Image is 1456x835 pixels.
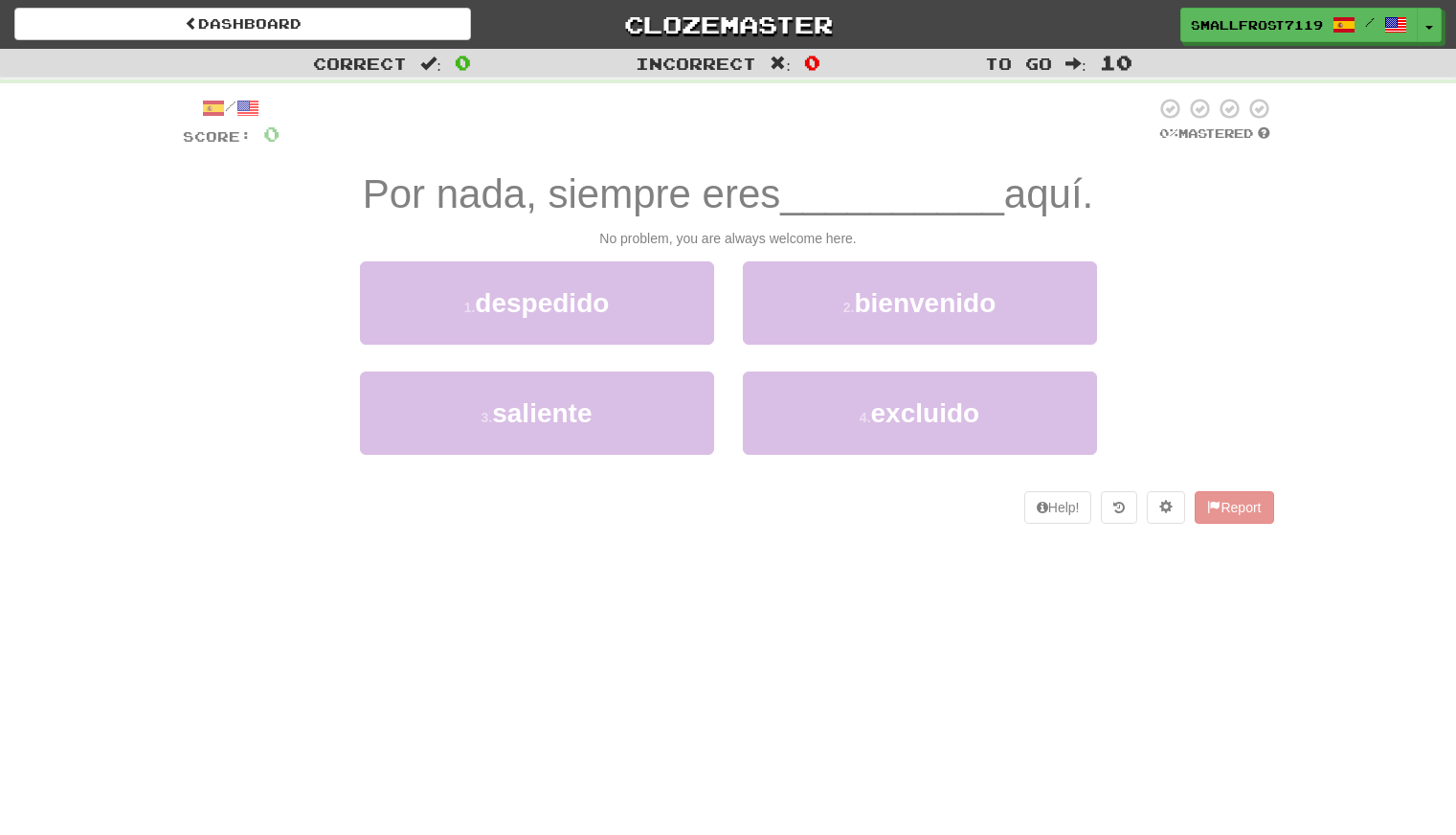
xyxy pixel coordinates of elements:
button: Round history (alt+y) [1101,491,1137,524]
span: SmallFrost7119 [1191,16,1323,34]
button: 2.bienvenido [743,261,1097,345]
span: To go [985,54,1052,73]
span: Por nada, siempre eres [363,171,781,216]
span: despedido [475,288,609,318]
span: saliente [492,398,592,428]
small: 3 . [482,410,493,425]
span: 0 [263,122,280,146]
span: 0 [804,51,820,74]
span: Score: [183,128,252,145]
span: __________ [780,171,1004,216]
span: : [1065,56,1086,72]
a: SmallFrost7119 / [1180,8,1418,42]
small: 2 . [843,300,855,315]
button: 4.excluido [743,372,1097,455]
small: 4 . [860,410,871,425]
div: No problem, you are always welcome here. [183,229,1274,248]
span: excluido [871,398,980,428]
span: Correct [313,54,407,73]
button: 3.saliente [360,372,714,455]
span: 0 % [1159,125,1178,141]
small: 1 . [464,300,476,315]
a: Clozemaster [500,8,956,41]
button: Report [1195,491,1273,524]
span: aquí. [1004,171,1093,216]
button: 1.despedido [360,261,714,345]
span: / [1365,15,1375,29]
div: / [183,97,280,121]
span: bienvenido [854,288,996,318]
button: Help! [1024,491,1092,524]
span: : [420,56,441,72]
a: Dashboard [14,8,471,40]
span: : [770,56,791,72]
span: Incorrect [636,54,756,73]
span: 0 [455,51,471,74]
span: 10 [1100,51,1132,74]
div: Mastered [1155,125,1274,143]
